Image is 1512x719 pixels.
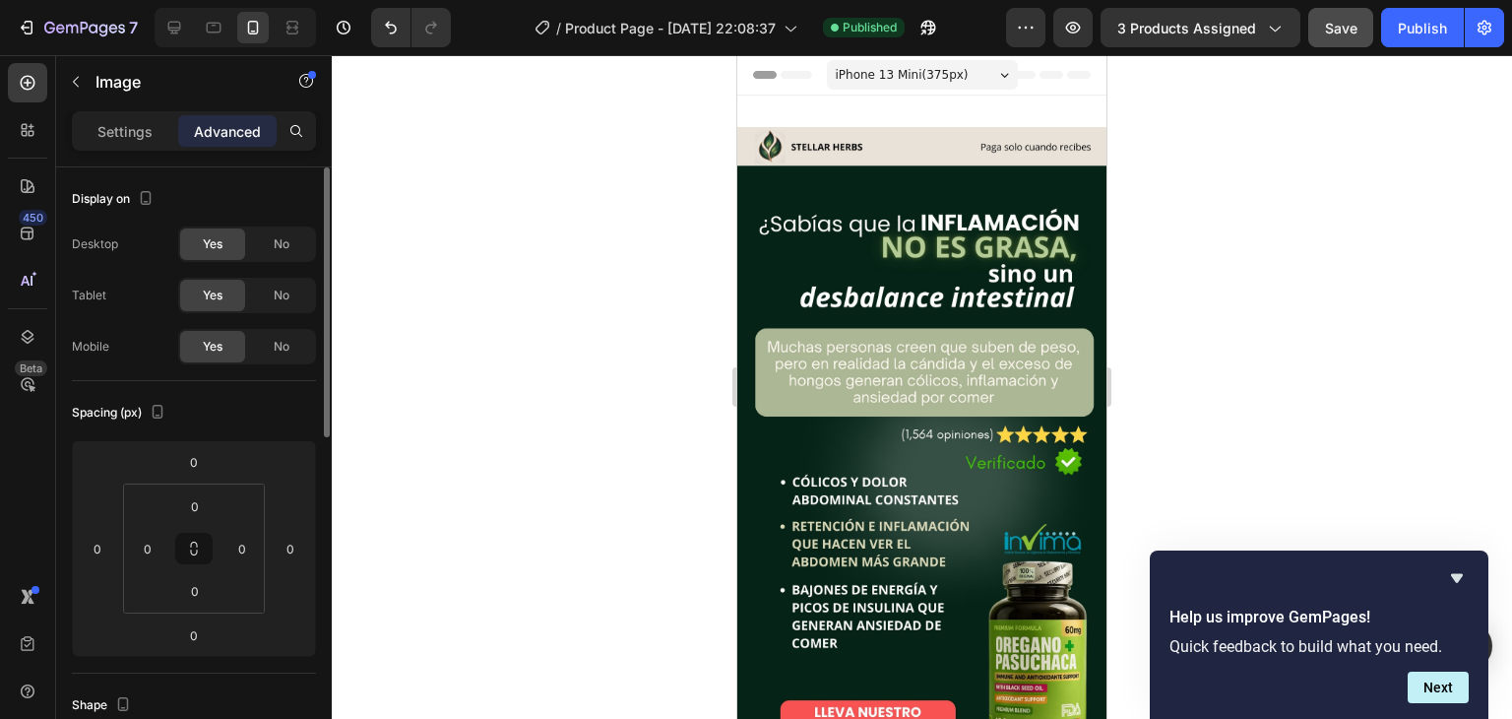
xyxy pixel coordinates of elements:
[274,338,289,356] span: No
[371,8,451,47] div: Undo/Redo
[72,692,135,719] div: Shape
[72,400,169,426] div: Spacing (px)
[72,235,118,253] div: Desktop
[274,235,289,253] span: No
[1169,606,1469,629] h2: Help us improve GemPages!
[1117,18,1256,38] span: 3 products assigned
[72,338,109,356] div: Mobile
[1325,20,1357,36] span: Save
[1101,8,1300,47] button: 3 products assigned
[72,287,106,304] div: Tablet
[174,621,214,650] input: 0
[203,235,222,253] span: Yes
[274,287,289,304] span: No
[1169,566,1469,703] div: Help us improve GemPages!
[1445,566,1469,590] button: Hide survey
[175,491,215,521] input: 0px
[8,8,147,47] button: 7
[97,121,153,142] p: Settings
[276,534,305,563] input: 0
[1308,8,1373,47] button: Save
[556,18,561,38] span: /
[1408,672,1469,703] button: Next question
[83,534,112,563] input: 0
[737,55,1106,719] iframe: Design area
[19,210,47,226] div: 450
[203,287,222,304] span: Yes
[227,534,257,563] input: 0px
[843,19,897,36] span: Published
[129,16,138,39] p: 7
[1398,18,1447,38] div: Publish
[175,576,215,606] input: 0px
[95,70,263,94] p: Image
[194,121,261,142] p: Advanced
[203,338,222,356] span: Yes
[1169,637,1469,656] p: Quick feedback to build what you need.
[174,447,214,477] input: 0
[565,18,776,38] span: Product Page - [DATE] 22:08:37
[1381,8,1464,47] button: Publish
[133,534,162,563] input: 0px
[72,186,157,213] div: Display on
[15,360,47,376] div: Beta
